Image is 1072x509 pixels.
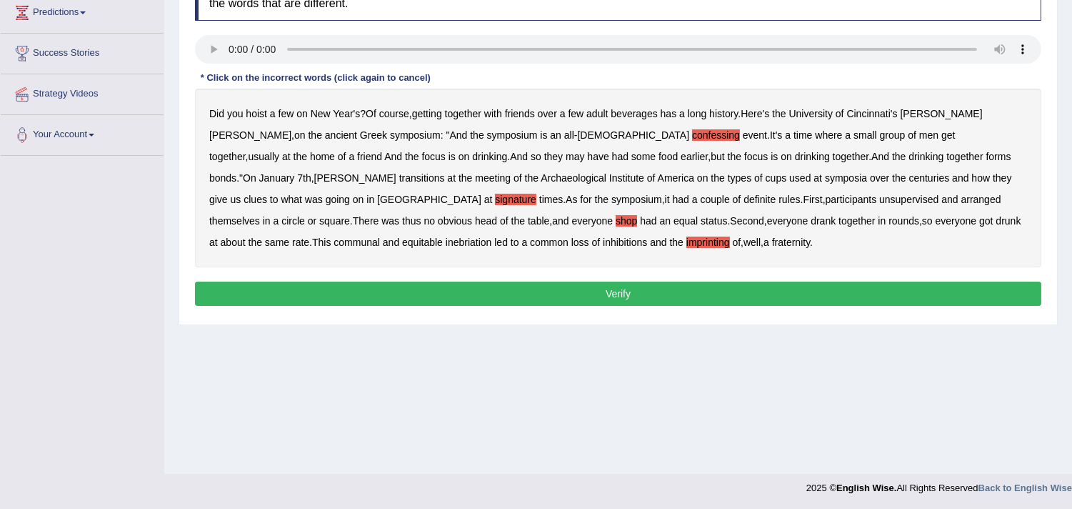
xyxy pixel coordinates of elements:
b: types [728,172,751,184]
b: 7th [297,172,311,184]
strong: English Wise. [836,483,896,493]
b: the [470,129,484,141]
b: together [445,108,481,119]
b: at [282,151,291,162]
b: symposia [825,172,867,184]
b: in [263,215,271,227]
b: same [265,237,289,248]
b: square [319,215,350,227]
b: the [309,129,322,141]
a: Your Account [1,115,164,151]
b: Year's [333,108,360,119]
b: of [836,108,844,119]
b: Greek [360,129,387,141]
b: everyone [572,215,613,227]
b: food [658,151,678,162]
b: adult [586,108,608,119]
b: get [941,129,955,141]
b: centuries [909,172,950,184]
b: confessing [692,129,740,141]
b: drunk [996,215,1021,227]
b: the [728,151,741,162]
b: the [459,172,472,184]
b: so [531,151,541,162]
b: the [294,151,307,162]
b: on [353,194,364,205]
b: drinking [795,151,830,162]
b: America [658,172,694,184]
b: a [349,151,354,162]
b: ancient [325,129,357,141]
a: Success Stories [1,34,164,69]
b: the [772,108,786,119]
b: drinking [908,151,943,162]
b: On [243,172,256,184]
b: may [566,151,584,162]
b: had [640,215,656,227]
b: the [525,172,538,184]
b: Cincinnati's [846,108,897,119]
b: to [511,237,519,248]
b: equal [673,215,698,227]
b: home [310,151,335,162]
b: Here's [741,108,769,119]
div: ? , . , : " - . , . , . ." , . , . , . , . , , . , , . [195,89,1041,267]
b: had [673,194,689,205]
b: Archaeological [541,172,606,184]
b: is [449,151,456,162]
b: a [785,129,791,141]
b: on [781,151,792,162]
b: fraternity [772,237,810,248]
b: used [789,172,811,184]
b: is [540,129,547,141]
b: over [870,172,889,184]
b: led [494,237,508,248]
b: This [312,237,331,248]
b: First [803,194,823,205]
b: earlier [681,151,708,162]
b: about [221,237,246,248]
button: Verify [195,282,1041,306]
b: getting [412,108,442,119]
b: time [793,129,812,141]
b: at [813,172,822,184]
b: Did [209,108,224,119]
b: times [539,194,563,205]
b: some [631,151,656,162]
b: [PERSON_NAME] [314,172,396,184]
b: unsupervised [879,194,938,205]
b: focus [421,151,445,162]
b: a [845,129,851,141]
b: loss [571,237,589,248]
b: As [566,194,577,205]
b: participants [826,194,877,205]
b: going [326,194,350,205]
b: with [484,108,502,119]
b: [PERSON_NAME] [901,108,983,119]
b: and [941,194,958,205]
b: small [853,129,877,141]
b: got [979,215,993,227]
b: everyone [936,215,977,227]
b: had [612,151,628,162]
b: it [665,194,670,205]
b: of [754,172,763,184]
b: has [661,108,677,119]
b: [PERSON_NAME] [209,129,291,141]
b: on [697,172,708,184]
b: the [511,215,525,227]
b: themselves [209,215,260,227]
b: few [279,108,294,119]
b: on [296,108,308,119]
b: forms [986,151,1011,162]
b: circle [281,215,305,227]
b: rules [778,194,800,205]
b: It's [770,129,782,141]
b: communal [334,237,380,248]
b: have [587,151,608,162]
b: beverages [611,108,657,119]
b: a [521,237,527,248]
b: in [878,215,886,227]
b: And [384,151,402,162]
b: a [763,237,769,248]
